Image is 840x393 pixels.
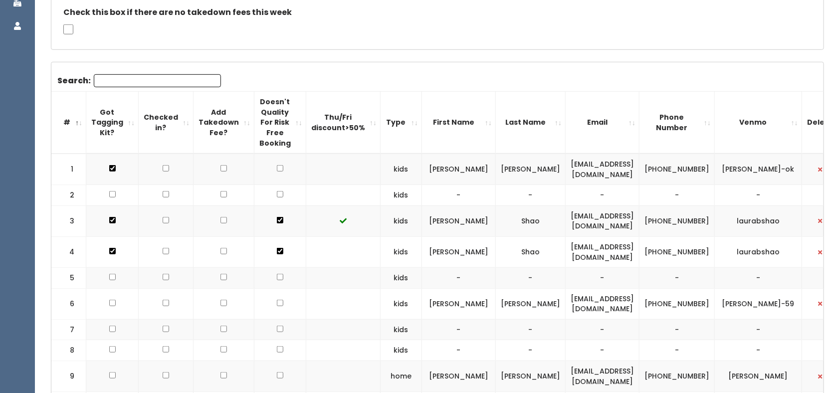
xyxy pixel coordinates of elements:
td: - [639,319,715,340]
td: [PERSON_NAME]-59 [715,288,802,319]
td: kids [381,236,422,267]
td: - [715,319,802,340]
td: - [496,319,566,340]
td: 9 [51,361,86,392]
td: kids [381,319,422,340]
td: - [639,268,715,289]
th: First Name: activate to sort column ascending [422,92,496,154]
td: [EMAIL_ADDRESS][DOMAIN_NAME] [566,205,639,236]
td: 2 [51,185,86,206]
td: [EMAIL_ADDRESS][DOMAIN_NAME] [566,361,639,392]
td: [PERSON_NAME] [422,361,496,392]
td: home [381,361,422,392]
td: [PHONE_NUMBER] [639,236,715,267]
td: 8 [51,340,86,361]
td: - [496,268,566,289]
td: Shao [496,205,566,236]
td: [PERSON_NAME] [422,205,496,236]
th: Thu/Fri discount&gt;50%: activate to sort column ascending [306,92,381,154]
td: kids [381,185,422,206]
td: [EMAIL_ADDRESS][DOMAIN_NAME] [566,154,639,185]
td: laurabshao [715,236,802,267]
td: [EMAIL_ADDRESS][DOMAIN_NAME] [566,288,639,319]
td: [PHONE_NUMBER] [639,288,715,319]
td: [PERSON_NAME] [422,154,496,185]
td: - [566,340,639,361]
td: 4 [51,236,86,267]
td: kids [381,288,422,319]
td: 7 [51,319,86,340]
td: [PERSON_NAME] [496,361,566,392]
td: [PERSON_NAME] [422,288,496,319]
th: Venmo: activate to sort column ascending [715,92,802,154]
label: Search: [57,74,221,87]
td: kids [381,205,422,236]
th: Add Takedown Fee?: activate to sort column ascending [194,92,254,154]
input: Search: [94,74,221,87]
td: [PHONE_NUMBER] [639,154,715,185]
td: - [422,268,496,289]
td: - [715,268,802,289]
td: - [566,268,639,289]
td: - [639,340,715,361]
th: Got Tagging Kit?: activate to sort column ascending [86,92,139,154]
td: [PERSON_NAME] [496,154,566,185]
th: Doesn't Quality For Risk Free Booking : activate to sort column ascending [254,92,306,154]
td: - [715,340,802,361]
td: - [422,340,496,361]
td: laurabshao [715,205,802,236]
td: - [422,319,496,340]
td: [EMAIL_ADDRESS][DOMAIN_NAME] [566,236,639,267]
td: kids [381,340,422,361]
td: [PERSON_NAME] [422,236,496,267]
th: Checked in?: activate to sort column ascending [139,92,194,154]
td: kids [381,154,422,185]
td: [PHONE_NUMBER] [639,361,715,392]
td: 1 [51,154,86,185]
td: [PERSON_NAME]-ok [715,154,802,185]
td: [PERSON_NAME] [496,288,566,319]
h5: Check this box if there are no takedown fees this week [63,8,812,17]
td: - [496,185,566,206]
th: Type: activate to sort column ascending [381,92,422,154]
td: - [639,185,715,206]
td: - [566,185,639,206]
td: kids [381,268,422,289]
td: 3 [51,205,86,236]
td: [PERSON_NAME] [715,361,802,392]
th: #: activate to sort column descending [51,92,86,154]
td: [PHONE_NUMBER] [639,205,715,236]
td: - [422,185,496,206]
td: - [496,340,566,361]
th: Phone Number: activate to sort column ascending [639,92,715,154]
th: Last Name: activate to sort column ascending [496,92,566,154]
td: 6 [51,288,86,319]
td: Shao [496,236,566,267]
th: Email: activate to sort column ascending [566,92,639,154]
td: 5 [51,268,86,289]
td: - [715,185,802,206]
td: - [566,319,639,340]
